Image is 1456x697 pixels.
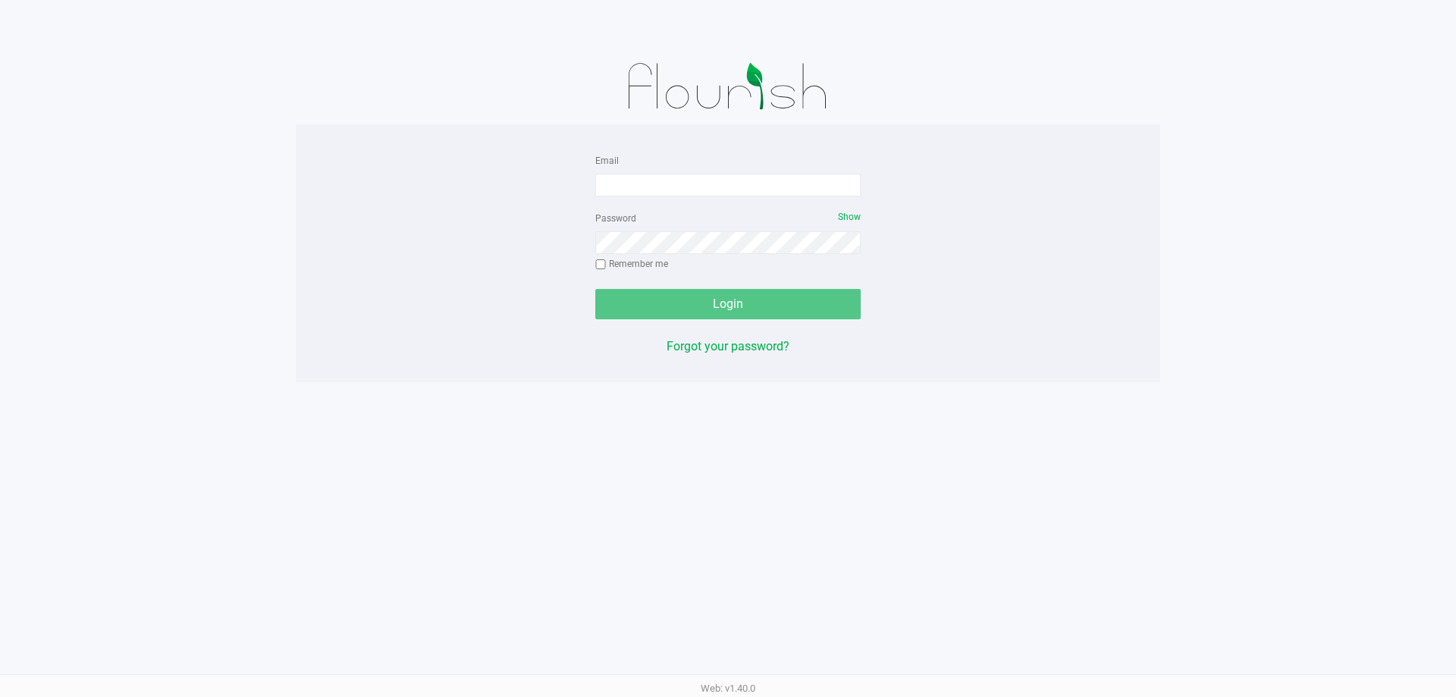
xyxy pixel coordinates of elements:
button: Forgot your password? [667,338,789,356]
label: Password [595,212,636,225]
span: Web: v1.40.0 [701,683,755,694]
label: Remember me [595,257,668,271]
input: Remember me [595,259,606,270]
label: Email [595,154,619,168]
span: Show [838,212,861,222]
